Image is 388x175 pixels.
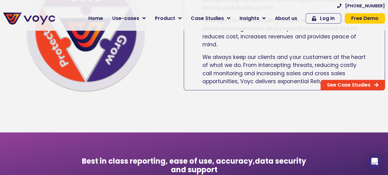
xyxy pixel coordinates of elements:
[367,154,382,169] div: Open Intercom Messenger
[275,15,297,22] span: About us
[3,13,55,25] img: voyc-full-logo
[327,83,371,87] span: See Case Studies
[155,15,175,22] span: Product
[337,4,385,8] a: [PHONE_NUMBER]
[88,15,103,22] span: Home
[84,12,108,25] a: Home
[108,12,150,25] a: Use-cases
[112,15,139,22] span: Use-cases
[345,13,385,24] a: Free Demo
[171,165,217,175] span: and support
[305,13,341,24] a: Log In
[202,53,365,85] span: We always keep our clients and your customers at the heart of what we do. From intercepting threa...
[150,12,186,25] a: Product
[320,16,335,21] span: Log In
[252,25,306,32] span: that drive impactful
[240,15,259,22] span: Insights
[235,12,270,25] a: Insights
[202,25,357,49] span: which in turn reduces cost, increases revenues and provides peace of mind.
[255,156,306,166] span: data security
[79,25,94,32] span: Phone
[64,157,325,175] h3: Best in class reporting, ease of use, accuracy,
[202,16,366,49] p: data insights action
[202,17,361,32] span: in a secure environment to deliver actionable
[186,12,235,25] a: Case Studies
[345,4,385,8] span: [PHONE_NUMBER]
[191,15,224,22] span: Case Studies
[351,16,378,21] span: Free Demo
[79,50,100,57] span: Job title
[270,12,302,25] a: About us
[321,80,385,90] a: See Case Studies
